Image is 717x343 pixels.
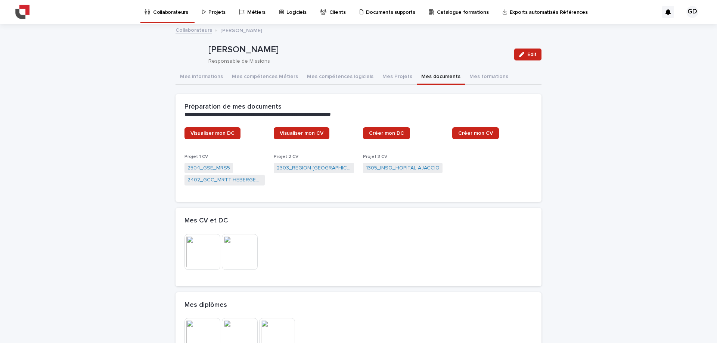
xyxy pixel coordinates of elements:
[176,69,227,85] button: Mes informations
[184,217,228,225] h2: Mes CV et DC
[187,164,230,172] a: 2504_GSE_MRS5
[366,164,440,172] a: 1305_INSO_HOPITAL AJACCIO
[208,58,505,65] p: Responsable de Missions
[302,69,378,85] button: Mes compétences logiciels
[184,155,208,159] span: Projet 1 CV
[220,26,262,34] p: [PERSON_NAME]
[176,25,212,34] a: Collaborateurs
[280,131,323,136] span: Visualiser mon CV
[363,127,410,139] a: Créer mon DC
[465,69,513,85] button: Mes formations
[527,52,537,57] span: Edit
[514,49,541,60] button: Edit
[458,131,493,136] span: Créer mon CV
[686,6,698,18] div: GD
[184,301,227,309] h2: Mes diplômes
[274,127,329,139] a: Visualiser mon CV
[452,127,499,139] a: Créer mon CV
[184,127,240,139] a: Visualiser mon DC
[227,69,302,85] button: Mes compétences Métiers
[369,131,404,136] span: Créer mon DC
[378,69,417,85] button: Mes Projets
[187,176,262,184] a: 2402_GCC_MRTT-HEBERGEMENTS
[274,155,298,159] span: Projet 2 CV
[190,131,235,136] span: Visualiser mon DC
[277,164,351,172] a: 2303_REGION-[GEOGRAPHIC_DATA]
[417,69,465,85] button: Mes documents
[184,103,282,111] h2: Préparation de mes documents
[208,44,508,55] p: [PERSON_NAME]
[15,4,30,19] img: YiAiwBLRm2aPEWe5IFcA
[363,155,387,159] span: Projet 3 CV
